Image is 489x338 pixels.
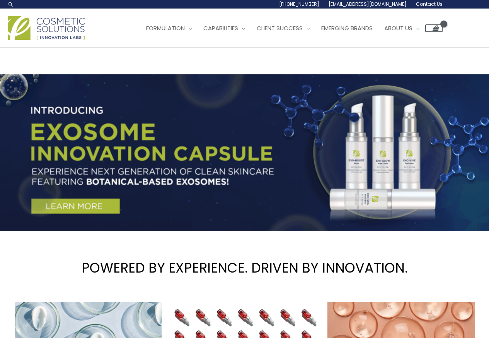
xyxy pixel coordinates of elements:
span: Emerging Brands [321,24,373,32]
a: Search icon link [8,1,14,7]
a: Formulation [140,17,198,40]
span: [EMAIL_ADDRESS][DOMAIN_NAME] [329,1,407,7]
a: Client Success [251,17,315,40]
a: View Shopping Cart, empty [425,24,443,32]
span: Contact Us [416,1,443,7]
a: Capabilities [198,17,251,40]
span: [PHONE_NUMBER] [279,1,319,7]
a: About Us [378,17,425,40]
nav: Site Navigation [135,17,443,40]
span: Formulation [146,24,185,32]
span: Capabilities [203,24,238,32]
img: Cosmetic Solutions Logo [8,16,85,40]
span: About Us [384,24,412,32]
a: Emerging Brands [315,17,378,40]
span: Client Success [257,24,303,32]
